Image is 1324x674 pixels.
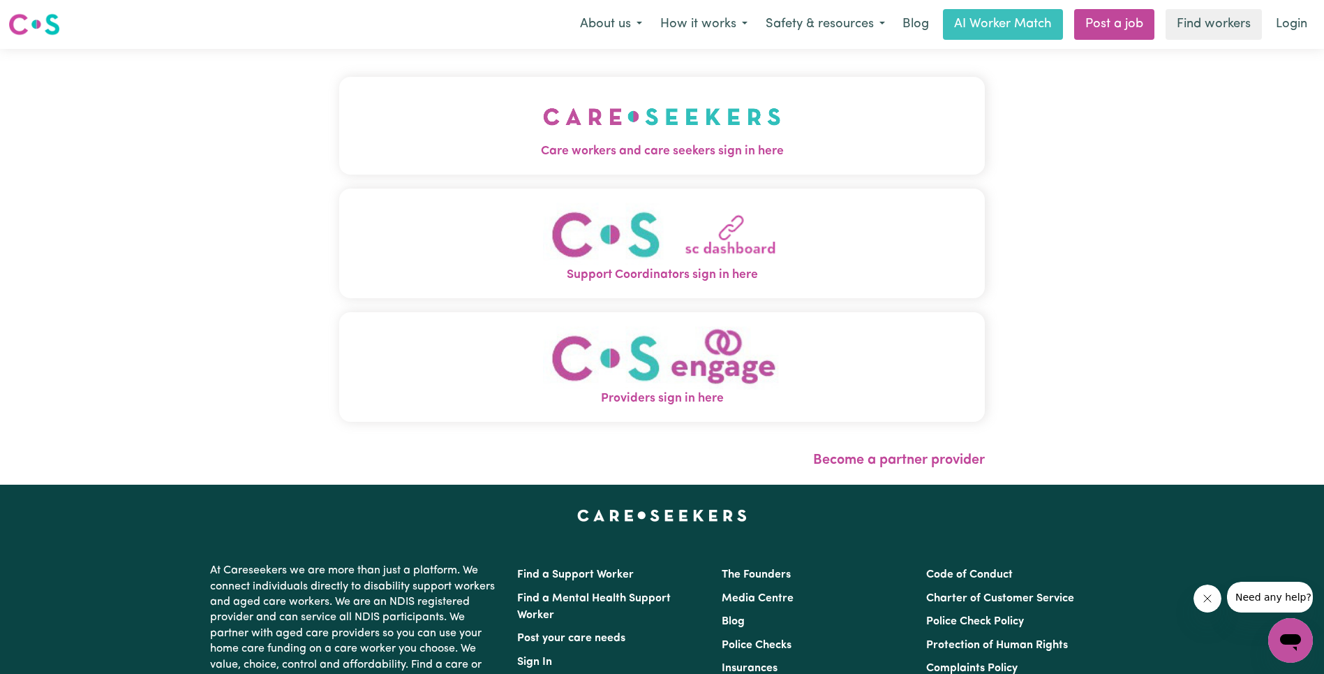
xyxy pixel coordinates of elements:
a: Complaints Policy [926,663,1018,674]
span: Providers sign in here [339,390,985,408]
a: Become a partner provider [813,453,985,467]
iframe: Message from company [1227,582,1313,613]
span: Support Coordinators sign in here [339,266,985,284]
button: Support Coordinators sign in here [339,189,985,298]
a: Charter of Customer Service [926,593,1074,604]
a: Login [1267,9,1316,40]
a: Code of Conduct [926,569,1013,580]
a: Post your care needs [517,633,625,644]
a: Media Centre [722,593,794,604]
span: Care workers and care seekers sign in here [339,142,985,161]
a: Find a Support Worker [517,569,634,580]
img: Careseekers logo [8,12,60,37]
button: How it works [651,10,757,39]
a: Blog [722,616,745,627]
a: Sign In [517,657,552,668]
button: Providers sign in here [339,312,985,422]
a: Blog [894,9,937,40]
iframe: Close message [1193,585,1221,613]
a: Careseekers logo [8,8,60,41]
a: Police Check Policy [926,616,1024,627]
a: Find workers [1166,9,1262,40]
button: About us [571,10,651,39]
a: Insurances [722,663,778,674]
a: Police Checks [722,640,791,651]
a: The Founders [722,569,791,580]
button: Care workers and care seekers sign in here [339,77,985,175]
a: Careseekers home page [577,510,747,521]
button: Safety & resources [757,10,894,39]
iframe: Button to launch messaging window [1268,618,1313,663]
a: Post a job [1074,9,1154,40]
a: Find a Mental Health Support Worker [517,593,671,621]
a: AI Worker Match [943,9,1063,40]
a: Protection of Human Rights [926,640,1068,651]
